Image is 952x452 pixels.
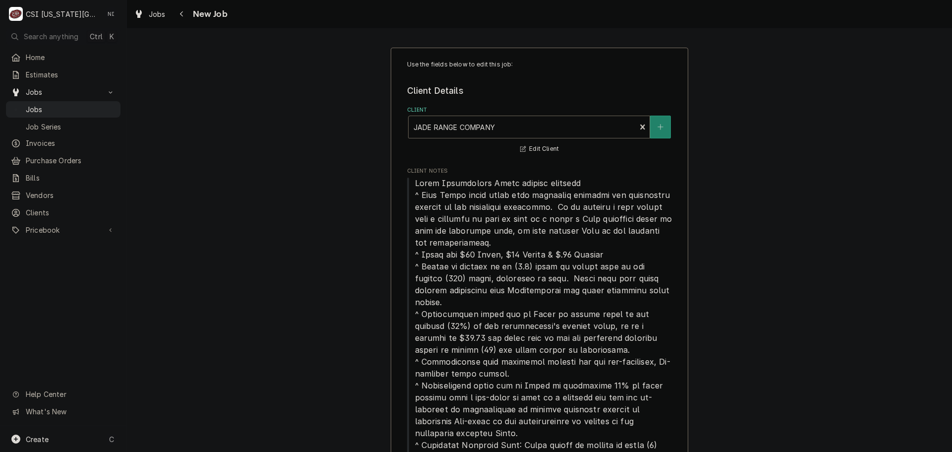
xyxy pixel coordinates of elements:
[6,204,120,221] a: Clients
[26,225,101,235] span: Pricebook
[26,52,116,63] span: Home
[6,119,120,135] a: Job Series
[6,386,120,402] a: Go to Help Center
[26,122,116,132] span: Job Series
[110,31,114,42] span: K
[109,434,114,445] span: C
[26,69,116,80] span: Estimates
[407,106,672,155] div: Client
[6,403,120,420] a: Go to What's New
[6,84,120,100] a: Go to Jobs
[26,207,116,218] span: Clients
[104,7,118,21] div: NI
[26,9,99,19] div: CSI [US_STATE][GEOGRAPHIC_DATA]
[149,9,166,19] span: Jobs
[407,106,672,114] label: Client
[174,6,190,22] button: Navigate back
[6,170,120,186] a: Bills
[6,222,120,238] a: Go to Pricebook
[26,155,116,166] span: Purchase Orders
[6,135,120,151] a: Invoices
[26,87,101,97] span: Jobs
[407,84,672,97] legend: Client Details
[6,28,120,45] button: Search anythingCtrlK
[9,7,23,21] div: CSI Kansas City's Avatar
[6,49,120,65] a: Home
[90,31,103,42] span: Ctrl
[26,406,115,417] span: What's New
[6,66,120,83] a: Estimates
[6,152,120,169] a: Purchase Orders
[26,389,115,399] span: Help Center
[26,435,49,444] span: Create
[26,173,116,183] span: Bills
[9,7,23,21] div: C
[26,138,116,148] span: Invoices
[26,190,116,200] span: Vendors
[24,31,78,42] span: Search anything
[26,104,116,115] span: Jobs
[407,167,672,175] span: Client Notes
[190,7,228,21] span: New Job
[104,7,118,21] div: Nate Ingram's Avatar
[519,143,560,155] button: Edit Client
[6,187,120,203] a: Vendors
[6,101,120,118] a: Jobs
[407,60,672,69] p: Use the fields below to edit this job:
[130,6,170,22] a: Jobs
[657,124,663,130] svg: Create New Client
[650,116,671,138] button: Create New Client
